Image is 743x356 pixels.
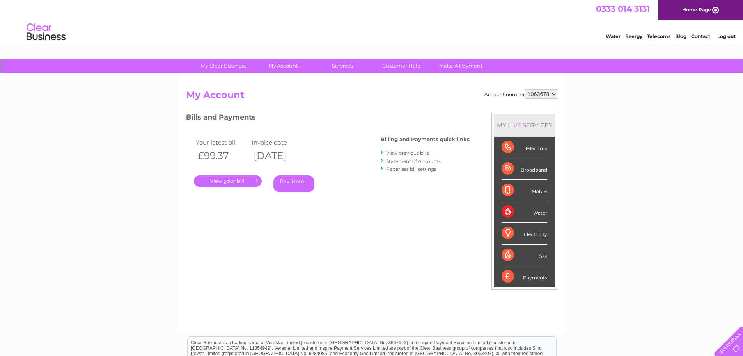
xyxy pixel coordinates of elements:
[194,175,262,187] a: .
[188,4,556,38] div: Clear Business is a trading name of Verastar Limited (registered in [GEOGRAPHIC_DATA] No. 3667643...
[429,59,493,73] a: Make A Payment
[691,33,710,39] a: Contact
[625,33,642,39] a: Energy
[386,166,436,172] a: Paperless bill settings
[186,112,470,125] h3: Bills and Payments
[186,89,557,104] h2: My Account
[250,137,306,148] td: Invoice date
[647,33,670,39] a: Telecoms
[386,158,441,164] a: Statement of Accounts
[386,150,429,156] a: View previous bills
[596,4,650,14] a: 0333 014 3131
[675,33,686,39] a: Blog
[717,33,736,39] a: Log out
[502,137,547,158] div: Telecoms
[250,148,306,164] th: [DATE]
[310,59,374,73] a: Services
[381,136,470,142] h4: Billing and Payments quick links
[192,59,256,73] a: My Clear Business
[506,122,523,129] div: LIVE
[502,201,547,223] div: Water
[369,59,434,73] a: Customer Help
[484,89,557,99] div: Account number
[606,33,621,39] a: Water
[26,20,66,44] img: logo.png
[502,158,547,180] div: Broadband
[251,59,315,73] a: My Account
[194,137,250,148] td: Your latest bill
[502,180,547,201] div: Mobile
[494,114,555,136] div: MY SERVICES
[273,175,314,192] a: Pay Here
[502,223,547,244] div: Electricity
[194,148,250,164] th: £99.37
[502,245,547,266] div: Gas
[502,266,547,287] div: Payments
